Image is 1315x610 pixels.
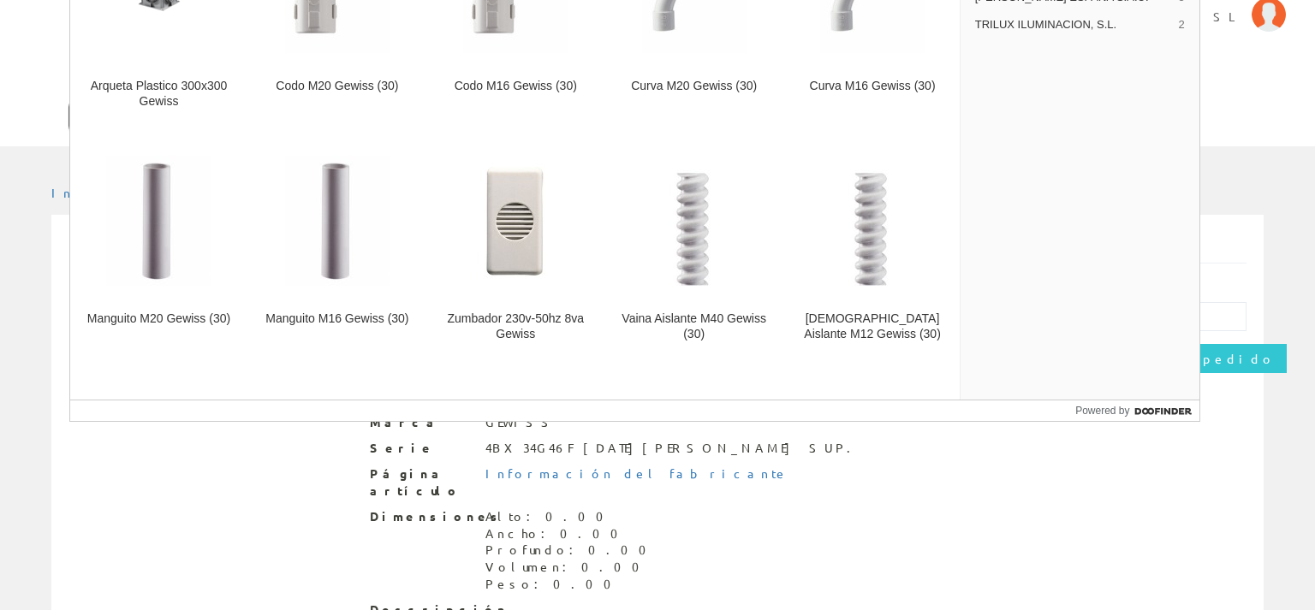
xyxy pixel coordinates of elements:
img: Vaina Aislante M28 Gewiss (30) [106,389,211,519]
img: Vaina Aislante M12 Gewiss (30) [820,156,925,286]
span: Marca [370,414,473,431]
div: Profundo: 0.00 [485,542,657,559]
div: Codo M16 Gewiss (30) [441,79,591,94]
a: Powered by [1075,400,1199,421]
div: Curva M20 Gewiss (30) [619,79,769,94]
a: Inicio [51,185,124,200]
a: Vaina Aislante M32 Gewiss (30) [248,364,425,595]
div: Volumen: 0.00 [485,559,657,576]
div: Vaina Aislante M40 Gewiss (30) [619,311,769,342]
a: Vaina Aislante M16 Gewiss (30) [783,364,961,595]
div: 4BX34G46F [DATE][PERSON_NAME] SUP. [485,440,861,457]
img: Vaina Aislante M16 Gewiss (30) [820,389,925,519]
div: Curva M16 Gewiss (30) [797,79,947,94]
span: Powered by [1075,403,1129,418]
a: Vaina Aislante M20 Gewiss (30) [605,364,782,595]
a: Vaina Aislante M40 Gewiss (30) Vaina Aislante M40 Gewiss (30) [605,130,782,362]
div: Manguito M20 Gewiss (30) [84,311,234,327]
img: Vaina Aislante M25 Gewiss (30) [463,389,568,519]
img: Zumbador 230v-50hz 8va Gewiss [463,156,568,286]
div: Arqueta Plastico 300x300 Gewiss [84,79,234,110]
span: 2 [1179,17,1185,33]
div: Alto: 0.00 [485,508,657,525]
div: [DEMOGRAPHIC_DATA] Aislante M12 Gewiss (30) [797,311,947,342]
img: Vaina Aislante M32 Gewiss (30) [285,389,390,519]
span: Dimensiones [370,508,473,525]
div: GEWISS [485,414,556,431]
span: TRILUX ILUMINACION, S.L. [975,17,1172,33]
a: Vaina Aislante M25 Gewiss (30) [427,364,604,595]
a: Vaina Aislante M12 Gewiss (30) [DEMOGRAPHIC_DATA] Aislante M12 Gewiss (30) [783,130,961,362]
div: Manguito M16 Gewiss (30) [262,311,412,327]
a: Manguito M16 Gewiss (30) Manguito M16 Gewiss (30) [248,130,425,362]
div: Peso: 0.00 [485,576,657,593]
a: Vaina Aislante M28 Gewiss (30) [70,364,247,595]
div: Ancho: 0.00 [485,525,657,542]
span: Página artículo [370,465,473,500]
a: Manguito M20 Gewiss (30) Manguito M20 Gewiss (30) [70,130,247,362]
div: Zumbador 230v-50hz 8va Gewiss [441,311,591,342]
span: Serie [370,440,473,457]
img: Manguito M20 Gewiss (30) [106,156,211,286]
img: Vaina Aislante M20 Gewiss (30) [642,389,747,519]
div: Codo M20 Gewiss (30) [262,79,412,94]
a: Zumbador 230v-50hz 8va Gewiss Zumbador 230v-50hz 8va Gewiss [427,130,604,362]
img: Vaina Aislante M40 Gewiss (30) [642,156,747,286]
a: Información del fabricante [485,465,788,481]
img: Manguito M16 Gewiss (30) [285,156,390,286]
